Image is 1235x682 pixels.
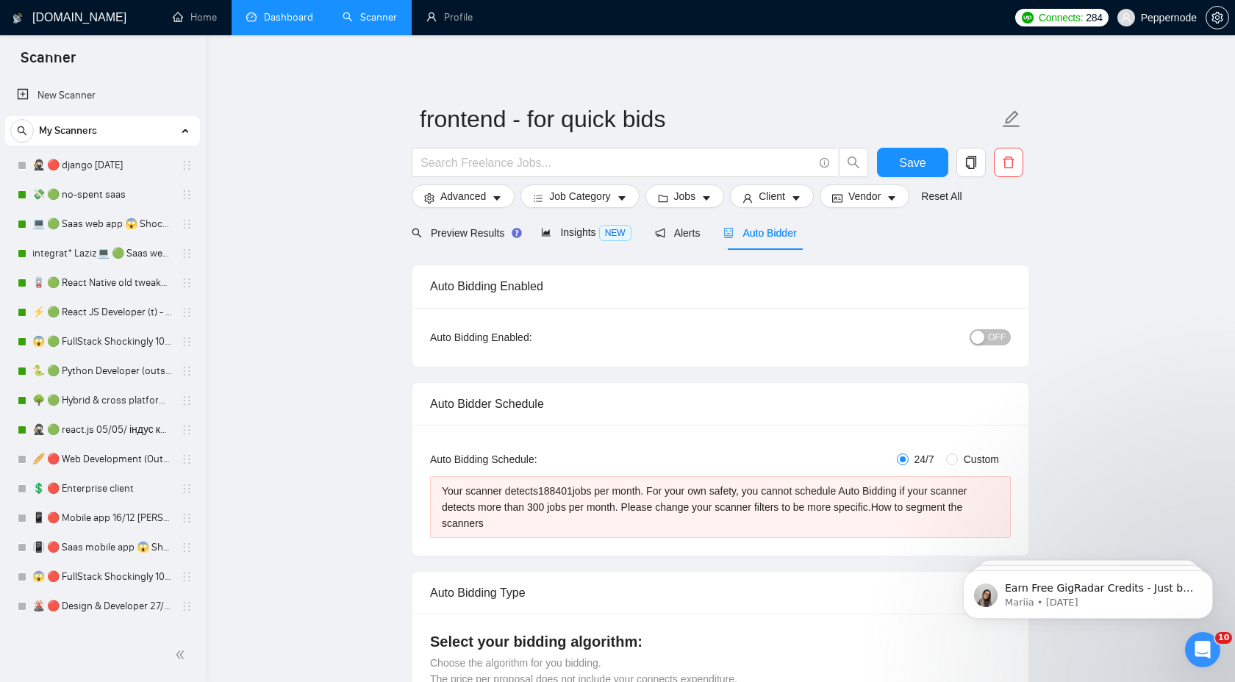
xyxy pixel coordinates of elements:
a: homeHome [173,11,217,24]
span: user [1121,12,1131,23]
span: holder [181,483,193,495]
span: Save [899,154,926,172]
a: dashboardDashboard [246,11,313,24]
span: Scanner [9,47,87,78]
span: delete [995,156,1023,169]
a: 🐍 🟢 Python Developer (outstaff) [32,356,172,386]
a: setting [1206,12,1229,24]
span: Auto Bidder [723,227,796,239]
a: 😱 🔴 FullStack Shockingly 10/01 V2 [32,562,172,592]
button: search [10,119,34,143]
a: 🌳 🟢 Hybrid & cross platform 07/04 changed start [32,386,172,415]
span: 10 [1215,632,1232,644]
a: 📱 🔴 Mobile app 16/12 [PERSON_NAME]'s change [32,503,172,533]
button: userClientcaret-down [730,184,814,208]
span: bars [533,193,543,204]
span: setting [424,193,434,204]
button: setting [1206,6,1229,29]
a: [vymir] 🥷🏻 react.js [32,621,172,650]
span: Jobs [674,188,696,204]
span: holder [181,395,193,406]
button: Save [877,148,948,177]
button: search [839,148,868,177]
span: Alerts [655,227,701,239]
a: searchScanner [343,11,397,24]
input: Scanner name... [420,101,999,137]
span: OFF [988,329,1006,345]
span: Advanced [440,188,486,204]
a: Reset All [921,188,962,204]
div: Auto Bidding Schedule: [430,451,623,467]
span: notification [655,228,665,238]
span: 24/7 [909,451,940,467]
button: folderJobscaret-down [645,184,725,208]
a: ⚡ 🟢 React JS Developer (t) - short 24/03 [32,298,172,327]
a: 🥖 🔴 Web Development (Outsource) [32,445,172,474]
span: holder [181,306,193,318]
a: 🌋 🔴 Design & Developer 27/01 Illia profile [32,592,172,621]
div: Auto Bidding Enabled: [430,329,623,345]
span: Vendor [848,188,881,204]
span: area-chart [541,227,551,237]
button: settingAdvancedcaret-down [412,184,515,208]
div: Auto Bidding Type [430,572,1011,614]
span: Custom [958,451,1005,467]
div: Auto Bidder Schedule [430,383,1011,425]
span: 284 [1086,10,1102,26]
iframe: Intercom live chat [1185,632,1220,667]
a: 💲 🔴 Enterprise client [32,474,172,503]
a: 😱 🟢 FullStack Shockingly 10/01 [32,327,172,356]
img: logo [12,7,23,30]
span: search [840,156,867,169]
span: Insights [541,226,631,238]
span: holder [181,336,193,348]
input: Search Freelance Jobs... [420,154,813,172]
button: idcardVendorcaret-down [820,184,909,208]
span: Connects: [1039,10,1083,26]
a: New Scanner [17,81,188,110]
span: copy [957,156,985,169]
span: caret-down [791,193,801,204]
span: Preview Results [412,227,518,239]
span: Job Category [549,188,610,204]
span: holder [181,424,193,436]
span: holder [181,218,193,230]
span: idcard [832,193,842,204]
span: caret-down [492,193,502,204]
span: holder [181,512,193,524]
span: holder [181,159,193,171]
button: copy [956,148,986,177]
a: userProfile [426,11,473,24]
a: 🥷🏻 🟢 react.js 05/05/ індус копі 19/05 change end [32,415,172,445]
span: My Scanners [39,116,97,146]
span: caret-down [701,193,712,204]
a: integrat* Laziz💻 🟢 Saas web app 😱 Shockingly 27/11 [32,239,172,268]
span: holder [181,277,193,289]
span: holder [181,542,193,553]
a: 📳 🔴 Saas mobile app 😱 Shockingly 10/01 [32,533,172,562]
iframe: Intercom notifications message [941,539,1235,642]
button: barsJob Categorycaret-down [520,184,639,208]
span: holder [181,365,193,377]
span: user [742,193,753,204]
span: holder [181,571,193,583]
h4: Select your bidding algorithm: [430,631,1011,652]
div: Auto Bidding Enabled [430,265,1011,307]
span: robot [723,228,734,238]
span: caret-down [617,193,627,204]
span: holder [181,600,193,612]
span: caret-down [887,193,897,204]
a: How to segment the scanners [442,501,962,529]
span: setting [1206,12,1228,24]
span: double-left [175,647,190,662]
div: Your scanner detects 188401 jobs per month. For your own safety, you cannot schedule Auto Bidding... [442,483,999,531]
span: search [11,126,33,136]
img: upwork-logo.png [1022,12,1034,24]
a: 🥷🏻 🔴 django [DATE] [32,151,172,180]
a: 🪫 🟢 React Native old tweaked 05.05 індус копі [32,268,172,298]
span: holder [181,189,193,201]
